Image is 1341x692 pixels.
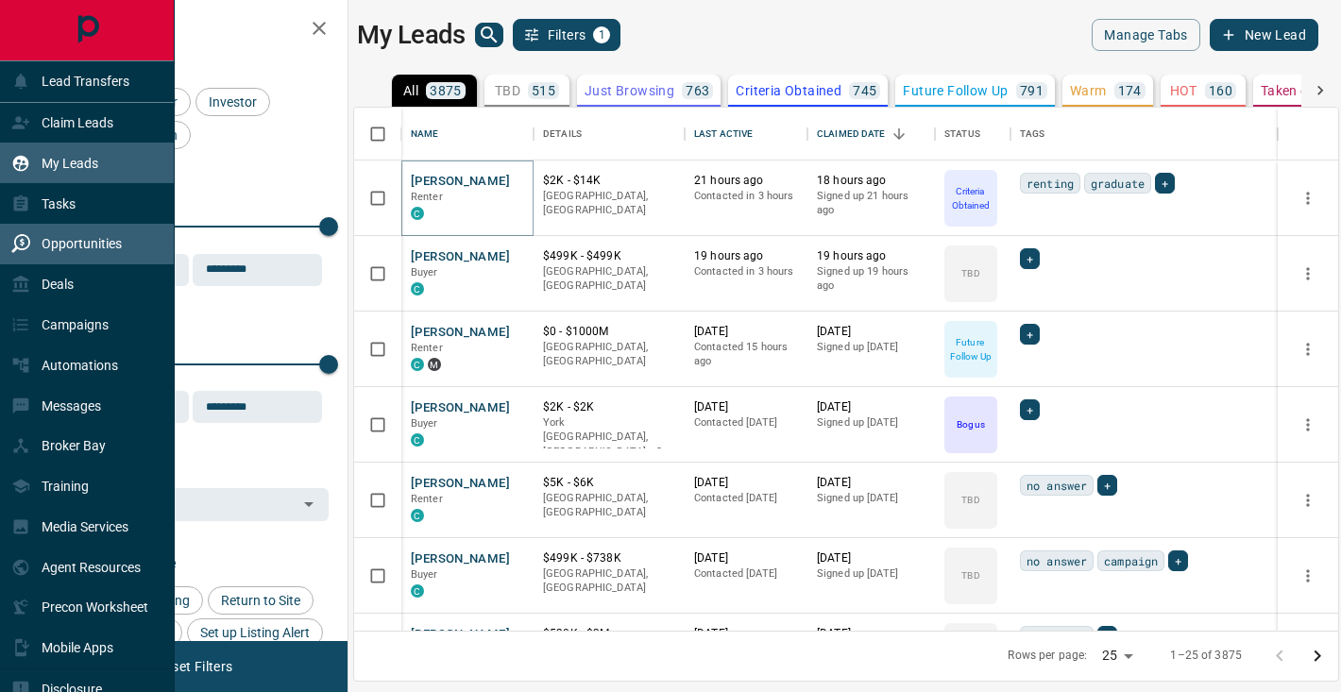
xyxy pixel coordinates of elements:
p: $5K - $6K [543,475,675,491]
p: Signed up [DATE] [817,566,925,582]
p: [DATE] [817,399,925,415]
div: + [1020,324,1040,345]
button: [PERSON_NAME] [411,626,510,644]
button: Reset Filters [144,650,245,683]
p: 515 [532,84,555,97]
p: 19 hours ago [817,248,925,264]
button: Open [296,491,322,517]
span: Buyer [411,417,438,430]
span: Investor [202,94,263,110]
button: New Lead [1210,19,1318,51]
button: more [1294,184,1322,212]
p: [DATE] [817,550,925,566]
span: Renter [411,493,443,505]
p: [DATE] [694,550,798,566]
p: Just Browsing [585,84,674,97]
p: [DATE] [694,626,798,642]
p: [GEOGRAPHIC_DATA], [GEOGRAPHIC_DATA] [543,566,675,596]
div: + [1155,173,1175,194]
p: [DATE] [694,324,798,340]
p: Criteria Obtained [736,84,841,97]
p: $2K - $14K [543,173,675,189]
span: 1 [595,28,608,42]
div: Last Active [694,108,753,160]
p: Signed up 19 hours ago [817,264,925,294]
span: Buyer [411,266,438,278]
div: Status [935,108,1010,160]
p: 791 [1020,84,1044,97]
div: condos.ca [411,509,424,522]
p: Brampton, Vaughan [543,415,675,460]
p: Contacted in 3 hours [694,189,798,204]
p: TBD [961,266,979,280]
div: + [1020,248,1040,269]
span: Buyer [411,568,438,581]
p: $0 - $1000M [543,324,675,340]
p: [DATE] [817,626,925,642]
p: Contacted [DATE] [694,415,798,430]
p: 18 hours ago [817,173,925,189]
button: [PERSON_NAME] [411,324,510,342]
p: 3875 [430,84,462,97]
div: + [1097,626,1117,647]
button: more [1294,335,1322,363]
span: + [1104,476,1111,495]
span: Renter [411,191,443,203]
p: HOT [1170,84,1197,97]
div: + [1097,475,1117,496]
p: [DATE] [817,475,925,491]
span: campaign [1104,551,1158,570]
button: [PERSON_NAME] [411,248,510,266]
button: Sort [886,121,912,147]
div: Tags [1010,108,1278,160]
div: condos.ca [411,584,424,598]
div: Set up Listing Alert [187,618,323,647]
p: TBD [961,568,979,582]
p: Signed up 21 hours ago [817,189,925,218]
p: $499K - $499K [543,248,675,264]
div: Details [543,108,582,160]
p: Contacted [DATE] [694,491,798,506]
span: Set up Listing Alert [194,625,316,640]
div: mrloft.ca [428,358,441,371]
div: + [1020,399,1040,420]
span: + [1027,400,1033,419]
p: Criteria Obtained [946,184,995,212]
p: 1–25 of 3875 [1170,648,1242,664]
p: [GEOGRAPHIC_DATA], [GEOGRAPHIC_DATA] [543,264,675,294]
h1: My Leads [357,20,466,50]
p: [DATE] [817,324,925,340]
p: $2K - $2K [543,399,675,415]
p: 21 hours ago [694,173,798,189]
div: Name [411,108,439,160]
span: + [1162,174,1168,193]
button: more [1294,411,1322,439]
button: Filters1 [513,19,621,51]
p: Future Follow Up [946,335,995,363]
p: Contacted 15 hours ago [694,340,798,369]
div: condos.ca [411,282,424,295]
span: renting [1027,174,1074,193]
button: [PERSON_NAME] [411,550,510,568]
p: Future Follow Up [903,84,1008,97]
button: [PERSON_NAME] [411,399,510,417]
span: Renter [411,342,443,354]
p: All [403,84,418,97]
div: condos.ca [411,207,424,220]
p: Rows per page: [1008,648,1087,664]
div: Details [534,108,685,160]
p: TBD [495,84,520,97]
span: Return to Site [214,593,307,608]
div: Claimed Date [807,108,935,160]
div: + [1168,550,1188,571]
p: [GEOGRAPHIC_DATA], [GEOGRAPHIC_DATA] [543,491,675,520]
p: Signed up [DATE] [817,340,925,355]
div: Last Active [685,108,807,160]
h2: Filters [60,19,329,42]
span: no answer [1027,551,1087,570]
p: Bogus [957,417,984,431]
span: + [1175,551,1181,570]
button: Manage Tabs [1092,19,1199,51]
p: Contacted [DATE] [694,566,798,582]
p: [DATE] [694,475,798,491]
